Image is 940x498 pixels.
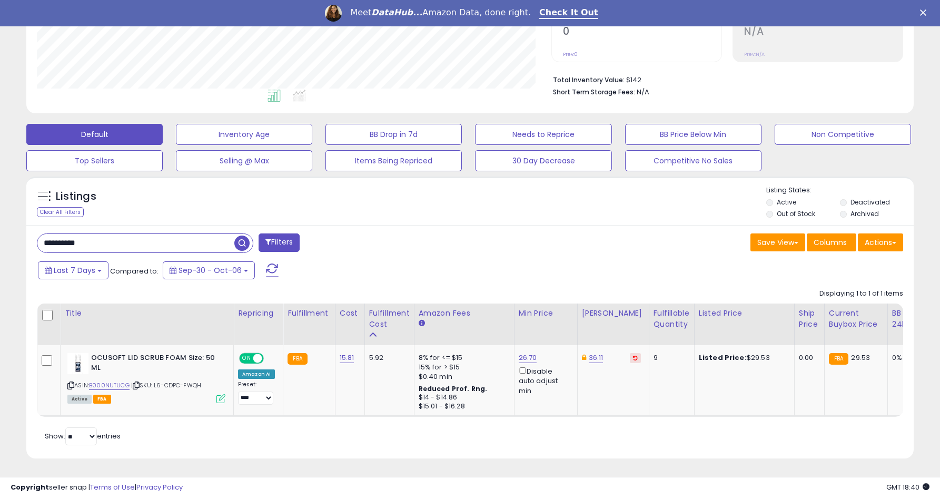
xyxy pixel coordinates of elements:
[850,209,879,218] label: Archived
[11,483,183,493] div: seller snap | |
[519,308,573,319] div: Min Price
[340,308,360,319] div: Cost
[744,25,903,40] h2: N/A
[892,308,931,330] div: BB Share 24h.
[179,265,242,276] span: Sep-30 - Oct-06
[419,353,506,363] div: 8% for <= $15
[814,237,847,248] span: Columns
[851,353,870,363] span: 29.53
[777,209,815,218] label: Out of Stock
[807,233,856,251] button: Columns
[419,384,488,393] b: Reduced Prof. Rng.
[475,124,611,145] button: Needs to Reprice
[238,308,279,319] div: Repricing
[699,353,786,363] div: $29.53
[625,124,761,145] button: BB Price Below Min
[262,354,279,363] span: OFF
[419,402,506,411] div: $15.01 - $16.28
[625,150,761,171] button: Competitive No Sales
[850,198,890,207] label: Deactivated
[699,353,747,363] b: Listed Price:
[654,353,686,363] div: 9
[553,75,625,84] b: Total Inventory Value:
[563,25,721,40] h2: 0
[475,150,611,171] button: 30 Day Decrease
[325,150,462,171] button: Items Being Repriced
[11,482,49,492] strong: Copyright
[775,124,911,145] button: Non Competitive
[799,353,816,363] div: 0.00
[136,482,183,492] a: Privacy Policy
[238,381,275,405] div: Preset:
[519,353,537,363] a: 26.70
[920,9,931,16] div: Close
[799,308,820,330] div: Ship Price
[90,482,135,492] a: Terms of Use
[563,51,578,57] small: Prev: 0
[750,233,805,251] button: Save View
[419,363,506,372] div: 15% for > $15
[699,308,790,319] div: Listed Price
[892,353,927,363] div: 0%
[91,353,219,375] b: OCUSOFT LID SCRUB FOAM Size: 50 ML
[553,87,635,96] b: Short Term Storage Fees:
[325,5,342,22] img: Profile image for Georgie
[67,353,88,374] img: 31rcXlxiA1L._SL40_.jpg
[858,233,903,251] button: Actions
[65,308,229,319] div: Title
[67,395,92,404] span: All listings currently available for purchase on Amazon
[240,354,253,363] span: ON
[829,308,883,330] div: Current Buybox Price
[89,381,130,390] a: B000NUTUCG
[654,308,690,330] div: Fulfillable Quantity
[539,7,598,19] a: Check It Out
[829,353,848,365] small: FBA
[67,353,225,402] div: ASIN:
[419,372,506,382] div: $0.40 min
[369,353,406,363] div: 5.92
[419,319,425,328] small: Amazon Fees.
[519,365,569,396] div: Disable auto adjust min
[288,308,330,319] div: Fulfillment
[582,308,645,319] div: [PERSON_NAME]
[553,73,895,85] li: $142
[777,198,796,207] label: Active
[350,7,531,18] div: Meet Amazon Data, done right.
[93,395,111,404] span: FBA
[369,308,410,330] div: Fulfillment Cost
[54,265,95,276] span: Last 7 Days
[819,289,903,299] div: Displaying 1 to 1 of 1 items
[56,189,96,204] h5: Listings
[589,353,603,363] a: 36.11
[131,381,201,389] span: | SKU: L6-CDPC-FWQH
[238,369,275,379] div: Amazon AI
[744,51,765,57] small: Prev: N/A
[325,124,462,145] button: BB Drop in 7d
[110,266,159,276] span: Compared to:
[26,150,163,171] button: Top Sellers
[37,207,84,217] div: Clear All Filters
[259,233,300,252] button: Filters
[45,431,121,441] span: Show: entries
[419,308,510,319] div: Amazon Fees
[38,261,108,279] button: Last 7 Days
[371,7,422,17] i: DataHub...
[637,87,649,97] span: N/A
[176,150,312,171] button: Selling @ Max
[176,124,312,145] button: Inventory Age
[886,482,929,492] span: 2025-10-14 18:40 GMT
[766,185,914,196] p: Listing States:
[340,353,354,363] a: 15.81
[419,393,506,402] div: $14 - $14.86
[26,124,163,145] button: Default
[163,261,255,279] button: Sep-30 - Oct-06
[288,353,307,365] small: FBA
